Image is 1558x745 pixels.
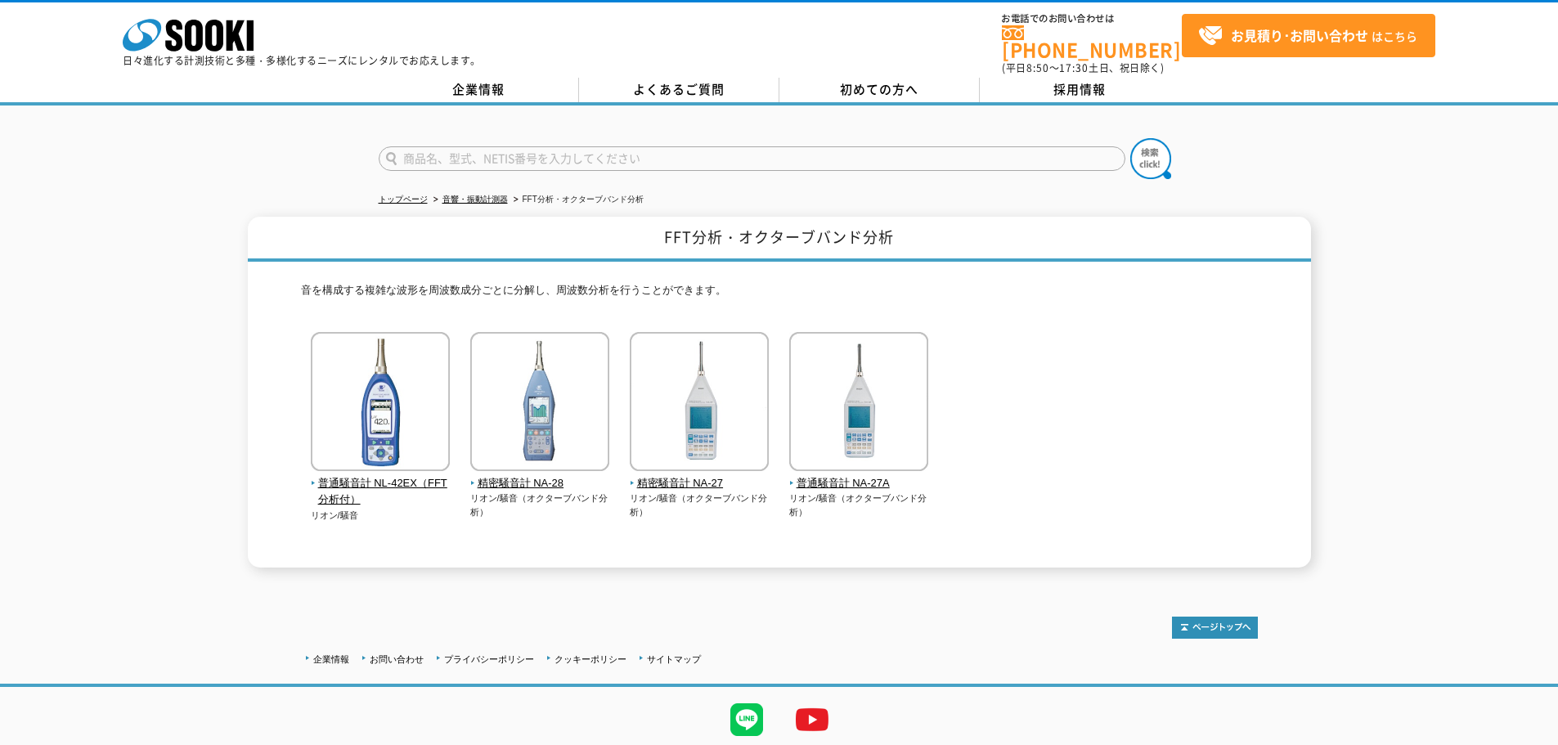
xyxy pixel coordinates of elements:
[470,491,610,518] p: リオン/騒音（オクターブバンド分析）
[370,654,424,664] a: お問い合わせ
[1059,61,1089,75] span: 17:30
[379,195,428,204] a: トップページ
[630,332,769,475] img: 精密騒音計 NA-27
[630,460,770,492] a: 精密騒音計 NA-27
[840,80,918,98] span: 初めての方へ
[301,282,1258,307] p: 音を構成する複雑な波形を周波数成分ごとに分解し、周波数分析を行うことができます。
[313,654,349,664] a: 企業情報
[470,460,610,492] a: 精密騒音計 NA-28
[555,654,626,664] a: クッキーポリシー
[789,460,929,492] a: 普通騒音計 NA-27A
[1130,138,1171,179] img: btn_search.png
[789,491,929,518] p: リオン/騒音（オクターブバンド分析）
[470,332,609,475] img: 精密騒音計 NA-28
[789,332,928,475] img: 普通騒音計 NA-27A
[379,146,1125,171] input: 商品名、型式、NETIS番号を入力してください
[779,78,980,102] a: 初めての方へ
[579,78,779,102] a: よくあるご質問
[470,475,610,492] span: 精密騒音計 NA-28
[1182,14,1435,57] a: お見積り･お問い合わせはこちら
[1231,25,1368,45] strong: お見積り･お問い合わせ
[311,509,451,523] p: リオン/騒音
[630,475,770,492] span: 精密騒音計 NA-27
[248,217,1311,262] h1: FFT分析・オクターブバンド分析
[630,491,770,518] p: リオン/騒音（オクターブバンド分析）
[311,332,450,475] img: 普通騒音計 NL-42EX（FFT分析付）
[311,475,451,509] span: 普通騒音計 NL-42EX（FFT分析付）
[789,475,929,492] span: 普通騒音計 NA-27A
[1198,24,1417,48] span: はこちら
[647,654,701,664] a: サイトマップ
[123,56,481,65] p: 日々進化する計測技術と多種・多様化するニーズにレンタルでお応えします。
[1172,617,1258,639] img: トップページへ
[510,191,644,209] li: FFT分析・オクターブバンド分析
[311,460,451,509] a: 普通騒音計 NL-42EX（FFT分析付）
[1002,61,1164,75] span: (平日 ～ 土日、祝日除く)
[442,195,508,204] a: 音響・振動計測器
[379,78,579,102] a: 企業情報
[1026,61,1049,75] span: 8:50
[1002,14,1182,24] span: お電話でのお問い合わせは
[444,654,534,664] a: プライバシーポリシー
[980,78,1180,102] a: 採用情報
[1002,25,1182,59] a: [PHONE_NUMBER]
